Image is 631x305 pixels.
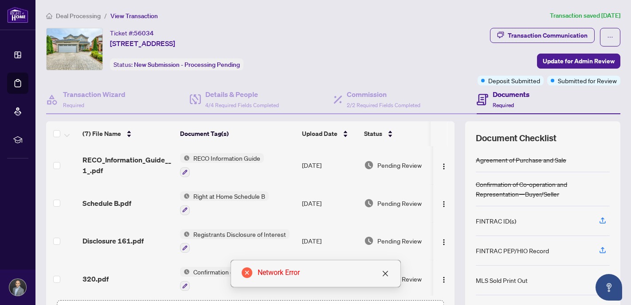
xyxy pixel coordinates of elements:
td: [DATE] [298,222,361,260]
button: Status IconConfirmation of Co-operation and Representation—Buyer/Seller [180,267,295,291]
span: close [382,270,389,277]
img: Logo [440,201,447,208]
h4: Details & People [205,89,279,100]
span: Update for Admin Review [543,54,615,68]
img: Profile Icon [9,279,26,296]
div: Ticket #: [110,28,154,38]
span: New Submission - Processing Pending [134,61,240,69]
img: IMG-W12284597_1.jpg [47,28,102,70]
button: Transaction Communication [490,28,595,43]
img: logo [7,7,28,23]
article: Transaction saved [DATE] [550,11,620,21]
th: Document Tag(s) [176,121,298,146]
a: Close [380,269,390,278]
span: home [46,13,52,19]
span: Required [63,102,84,108]
span: Document Checklist [476,132,557,144]
span: Pending Review [377,236,422,246]
img: Document Status [364,160,374,170]
span: Submitted for Review [558,76,617,85]
span: Deposit Submitted [488,76,540,85]
span: [STREET_ADDRESS] [110,38,175,49]
div: FINTRAC PEP/HIO Record [476,246,549,255]
button: Status IconRECO Information Guide [180,153,264,177]
span: (7) File Name [82,129,121,139]
img: Logo [440,239,447,246]
div: MLS Sold Print Out [476,275,528,285]
img: Status Icon [180,191,190,201]
span: Schedule B.pdf [82,198,131,208]
img: Logo [440,163,447,170]
th: (7) File Name [79,121,176,146]
span: Deal Processing [56,12,101,20]
span: Status [364,129,382,139]
span: Confirmation of Co-operation and Representation—Buyer/Seller [190,267,295,277]
td: [DATE] [298,146,361,184]
li: / [104,11,107,21]
span: Pending Review [377,160,422,170]
th: Status [361,121,436,146]
div: Transaction Communication [508,28,588,42]
span: ellipsis [607,34,613,40]
span: 2/2 Required Fields Completed [347,102,420,108]
button: Status IconRight at Home Schedule B [180,191,269,215]
div: Network Error [258,267,390,278]
button: Logo [437,158,451,172]
h4: Transaction Wizard [63,89,125,100]
th: Upload Date [298,121,361,146]
button: Logo [437,196,451,210]
img: Document Status [364,198,374,208]
h4: Commission [347,89,420,100]
img: Status Icon [180,267,190,277]
td: [DATE] [298,184,361,222]
div: FINTRAC ID(s) [476,216,516,226]
span: Disclosure 161.pdf [82,236,144,246]
button: Open asap [596,274,622,301]
span: RECO_Information_Guide__1_.pdf [82,154,173,176]
button: Logo [437,234,451,248]
div: Status: [110,58,243,70]
div: Agreement of Purchase and Sale [476,155,566,165]
span: 320.pdf [82,274,109,284]
span: Required [493,102,514,108]
span: Registrants Disclosure of Interest [190,229,290,239]
span: View Transaction [110,12,158,20]
button: Status IconRegistrants Disclosure of Interest [180,229,290,253]
span: 4/4 Required Fields Completed [205,102,279,108]
span: Right at Home Schedule B [190,191,269,201]
span: Pending Review [377,198,422,208]
span: RECO Information Guide [190,153,264,163]
button: Logo [437,272,451,286]
h4: Documents [493,89,529,100]
span: Upload Date [302,129,337,139]
span: close-circle [242,267,252,278]
img: Document Status [364,236,374,246]
img: Status Icon [180,153,190,163]
div: Confirmation of Co-operation and Representation—Buyer/Seller [476,179,610,199]
img: Logo [440,276,447,283]
button: Update for Admin Review [537,54,620,69]
img: Status Icon [180,229,190,239]
span: 56034 [134,29,154,37]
